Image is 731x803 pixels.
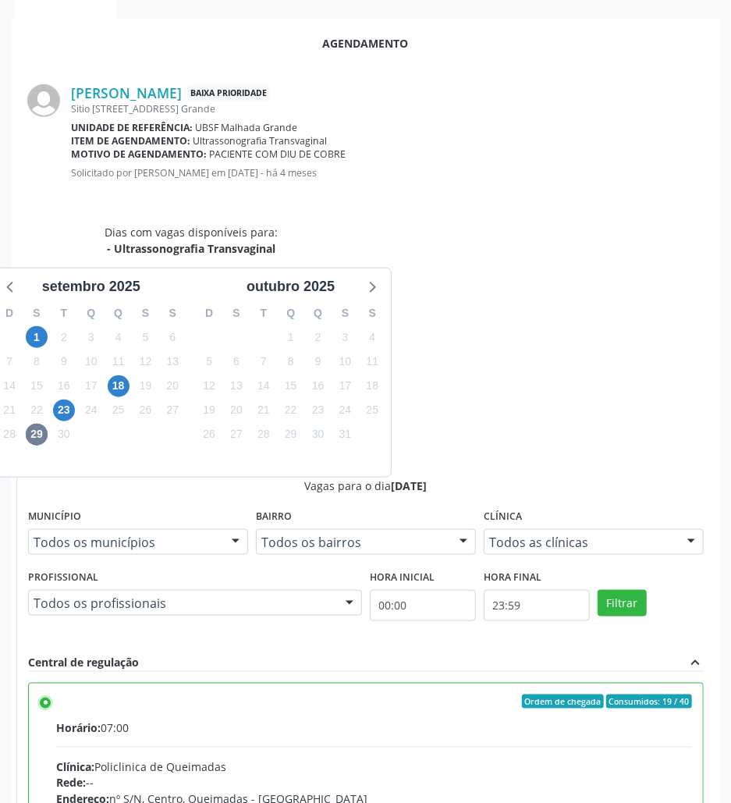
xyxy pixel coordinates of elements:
[23,301,51,325] div: S
[108,400,130,421] span: quinta-feira, 25 de setembro de 2025
[193,134,328,147] span: Ultrassonografia Transvaginal
[198,400,220,421] span: domingo, 19 de outubro de 2025
[240,276,341,297] div: outubro 2025
[196,301,223,325] div: D
[53,424,75,446] span: terça-feira, 30 de setembro de 2025
[50,301,77,325] div: T
[28,566,98,590] label: Profissional
[223,301,250,325] div: S
[77,301,105,325] div: Q
[361,350,383,372] span: sábado, 11 de outubro de 2025
[27,35,704,52] div: Agendamento
[187,85,270,101] span: Baixa Prioridade
[26,326,48,348] span: segunda-feira, 1 de setembro de 2025
[108,326,130,348] span: quinta-feira, 4 de setembro de 2025
[489,535,672,550] span: Todos as clínicas
[80,350,102,372] span: quarta-feira, 10 de setembro de 2025
[108,350,130,372] span: quinta-feira, 11 de setembro de 2025
[71,134,190,147] b: Item de agendamento:
[484,590,590,621] input: Selecione o horário
[334,326,356,348] span: sexta-feira, 3 de outubro de 2025
[307,350,329,372] span: quinta-feira, 9 de outubro de 2025
[28,478,704,494] div: Vagas para o dia
[334,400,356,421] span: sexta-feira, 24 de outubro de 2025
[27,84,60,117] img: img
[307,375,329,397] span: quinta-feira, 16 de outubro de 2025
[370,566,435,590] label: Hora inicial
[277,301,304,325] div: Q
[56,759,94,774] span: Clínica:
[80,375,102,397] span: quarta-feira, 17 de setembro de 2025
[334,424,356,446] span: sexta-feira, 31 de outubro de 2025
[134,375,156,397] span: sexta-feira, 19 de setembro de 2025
[134,400,156,421] span: sexta-feira, 26 de setembro de 2025
[225,424,247,446] span: segunda-feira, 27 de outubro de 2025
[105,240,278,257] div: - Ultrassonografia Transvaginal
[134,326,156,348] span: sexta-feira, 5 de setembro de 2025
[198,350,220,372] span: domingo, 5 de outubro de 2025
[71,166,704,179] p: Solicitado por [PERSON_NAME] em [DATE] - há 4 meses
[304,301,332,325] div: Q
[250,301,277,325] div: T
[484,505,522,529] label: Clínica
[56,720,101,735] span: Horário:
[26,424,48,446] span: segunda-feira, 29 de setembro de 2025
[280,326,302,348] span: quarta-feira, 1 de outubro de 2025
[34,595,330,611] span: Todos os profissionais
[26,400,48,421] span: segunda-feira, 22 de setembro de 2025
[332,301,359,325] div: S
[56,776,86,791] span: Rede:
[225,400,247,421] span: segunda-feira, 20 de outubro de 2025
[105,224,278,257] div: Dias com vagas disponíveis para:
[56,720,692,736] div: 07:00
[307,326,329,348] span: quinta-feira, 2 de outubro de 2025
[307,400,329,421] span: quinta-feira, 23 de outubro de 2025
[53,400,75,421] span: terça-feira, 23 de setembro de 2025
[307,424,329,446] span: quinta-feira, 30 de outubro de 2025
[105,301,132,325] div: Q
[359,301,386,325] div: S
[606,695,692,709] span: Consumidos: 19 / 40
[196,121,298,134] span: UBSF Malhada Grande
[71,84,182,101] a: [PERSON_NAME]
[361,375,383,397] span: sábado, 18 de outubro de 2025
[132,301,159,325] div: S
[334,350,356,372] span: sexta-feira, 10 de outubro de 2025
[370,590,476,621] input: Selecione o horário
[253,350,275,372] span: terça-feira, 7 de outubro de 2025
[392,478,428,493] span: [DATE]
[80,326,102,348] span: quarta-feira, 3 de setembro de 2025
[225,350,247,372] span: segunda-feira, 6 de outubro de 2025
[334,375,356,397] span: sexta-feira, 17 de outubro de 2025
[53,350,75,372] span: terça-feira, 9 de setembro de 2025
[159,301,186,325] div: S
[261,535,444,550] span: Todos os bairros
[253,375,275,397] span: terça-feira, 14 de outubro de 2025
[53,375,75,397] span: terça-feira, 16 de setembro de 2025
[361,400,383,421] span: sábado, 25 de outubro de 2025
[28,654,139,671] div: Central de regulação
[80,400,102,421] span: quarta-feira, 24 de setembro de 2025
[36,276,147,297] div: setembro 2025
[598,590,647,616] button: Filtrar
[484,566,541,590] label: Hora final
[134,350,156,372] span: sexta-feira, 12 de setembro de 2025
[198,375,220,397] span: domingo, 12 de outubro de 2025
[161,400,183,421] span: sábado, 27 de setembro de 2025
[28,505,81,529] label: Município
[280,400,302,421] span: quarta-feira, 22 de outubro de 2025
[361,326,383,348] span: sábado, 4 de outubro de 2025
[256,505,292,529] label: Bairro
[71,102,704,115] div: Sitio [STREET_ADDRESS] Grande
[161,350,183,372] span: sábado, 13 de setembro de 2025
[225,375,247,397] span: segunda-feira, 13 de outubro de 2025
[53,326,75,348] span: terça-feira, 2 de setembro de 2025
[71,147,207,161] b: Motivo de agendamento:
[198,424,220,446] span: domingo, 26 de outubro de 2025
[280,424,302,446] span: quarta-feira, 29 de outubro de 2025
[210,147,346,161] span: PACIENTE COM DIU DE COBRE
[161,326,183,348] span: sábado, 6 de setembro de 2025
[34,535,216,550] span: Todos os municípios
[522,695,604,709] span: Ordem de chegada
[108,375,130,397] span: quinta-feira, 18 de setembro de 2025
